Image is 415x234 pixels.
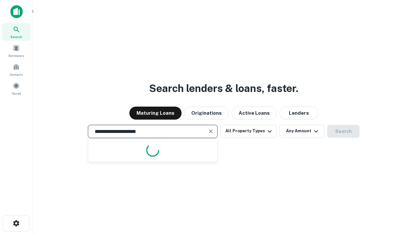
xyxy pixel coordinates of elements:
[279,125,325,138] button: Any Amount
[149,81,298,96] h3: Search lenders & loans, faster.
[2,80,30,97] a: Saved
[184,107,229,120] button: Originations
[206,127,215,136] button: Clear
[279,107,318,120] button: Lenders
[129,107,182,120] button: Maturing Loans
[2,42,30,59] a: Borrowers
[2,61,30,78] a: Contacts
[12,91,21,96] span: Saved
[8,53,24,58] span: Borrowers
[10,72,23,77] span: Contacts
[231,107,277,120] button: Active Loans
[2,23,30,41] a: Search
[220,125,277,138] button: All Property Types
[383,182,415,213] iframe: Chat Widget
[10,34,22,39] span: Search
[10,5,23,18] img: capitalize-icon.png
